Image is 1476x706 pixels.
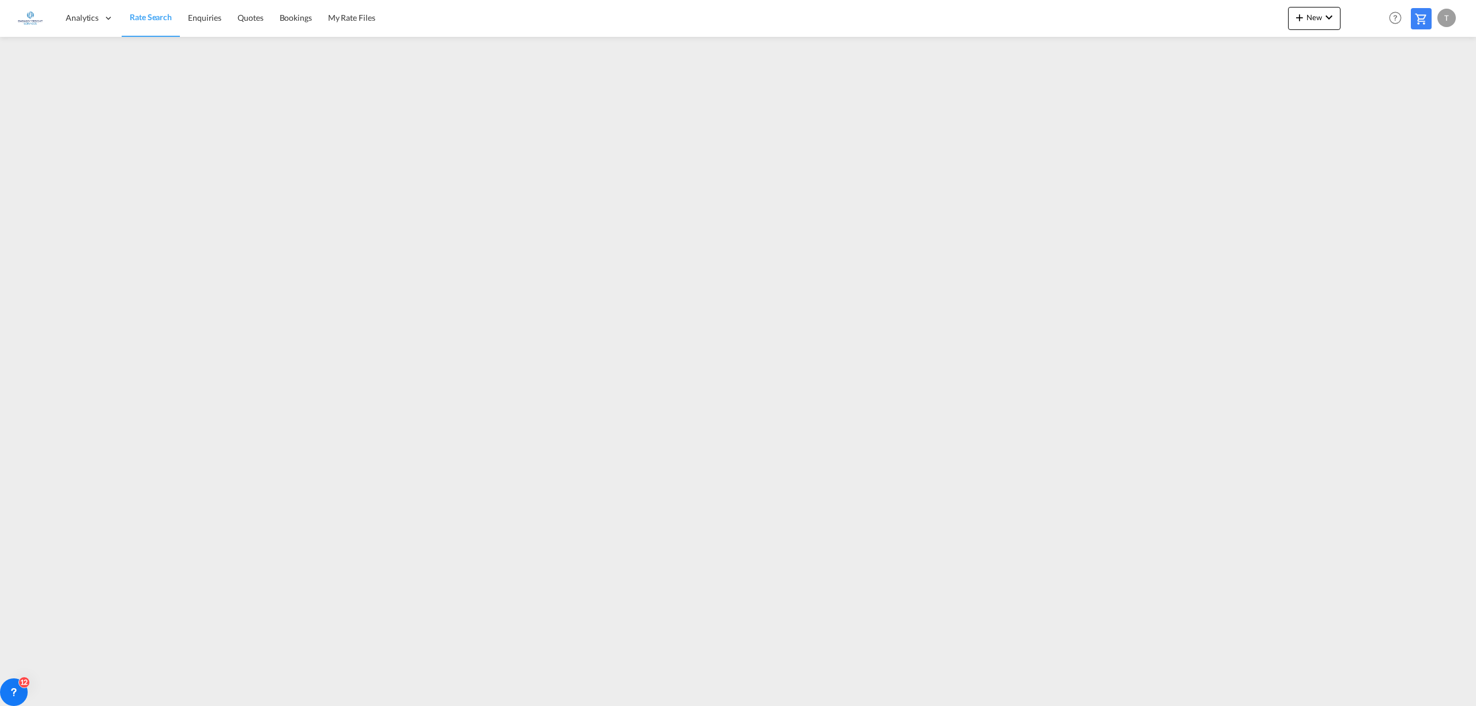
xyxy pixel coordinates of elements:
[17,5,43,31] img: 6a2c35f0b7c411ef99d84d375d6e7407.jpg
[1385,8,1411,29] div: Help
[1437,9,1456,27] div: T
[1385,8,1405,28] span: Help
[66,12,99,24] span: Analytics
[188,13,221,22] span: Enquiries
[130,12,172,22] span: Rate Search
[328,13,375,22] span: My Rate Files
[1322,10,1336,24] md-icon: icon-chevron-down
[280,13,312,22] span: Bookings
[1293,13,1336,22] span: New
[1293,10,1306,24] md-icon: icon-plus 400-fg
[238,13,263,22] span: Quotes
[1288,7,1341,30] button: icon-plus 400-fgNewicon-chevron-down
